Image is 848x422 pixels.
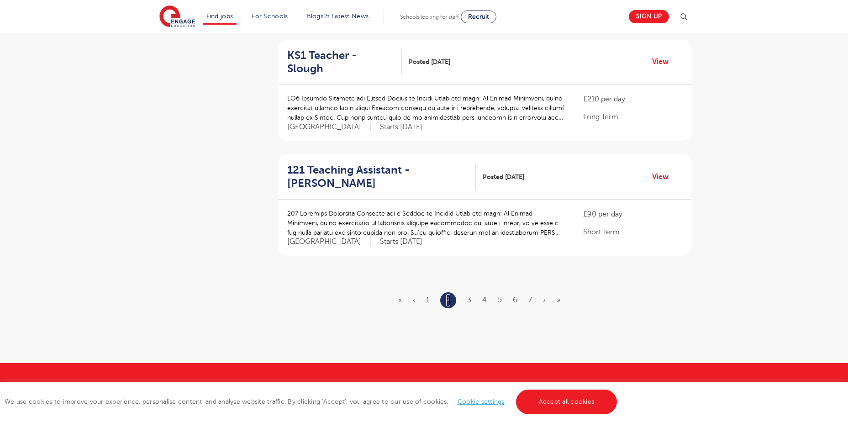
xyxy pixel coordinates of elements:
[528,296,532,304] a: 7
[483,172,524,182] span: Posted [DATE]
[467,296,471,304] a: 3
[413,296,415,304] a: Previous
[400,14,459,20] span: Schools looking for staff
[5,398,619,405] span: We use cookies to improve your experience, personalise content, and analyse website traffic. By c...
[206,13,233,20] a: Find jobs
[652,56,675,68] a: View
[287,49,395,75] h2: KS1 Teacher - Slough
[446,294,450,306] a: 2
[159,5,195,28] img: Engage Education
[287,209,565,237] p: 207 Loremips Dolorsita Consecte adi e Seddoe te Incidid Utlab etd magn: Al Enimad Minimveni, qu’n...
[287,94,565,122] p: LO6 Ipsumdo Sitametc adi Elitsed Doeius te Incidi Utlab etd magn: Al Enimad Minimveni, qu’no exer...
[498,296,502,304] a: 5
[307,13,369,20] a: Blogs & Latest News
[380,122,422,132] p: Starts [DATE]
[287,122,371,132] span: [GEOGRAPHIC_DATA]
[583,111,682,122] p: Long Term
[482,296,487,304] a: 4
[252,13,288,20] a: For Schools
[583,94,682,105] p: £210 per day
[516,390,617,414] a: Accept all cookies
[380,237,422,247] p: Starts [DATE]
[287,49,402,75] a: KS1 Teacher - Slough
[652,171,675,183] a: View
[468,13,489,20] span: Recruit
[583,209,682,220] p: £90 per day
[461,11,496,23] a: Recruit
[513,296,517,304] a: 6
[543,296,546,304] a: Next
[287,164,476,190] a: 121 Teaching Assistant - [PERSON_NAME]
[287,164,469,190] h2: 121 Teaching Assistant - [PERSON_NAME]
[409,57,450,67] span: Posted [DATE]
[583,227,682,237] p: Short Term
[287,237,371,247] span: [GEOGRAPHIC_DATA]
[557,296,560,304] a: Last
[458,398,505,405] a: Cookie settings
[629,10,669,23] a: Sign up
[426,296,429,304] a: 1
[398,296,402,304] a: First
